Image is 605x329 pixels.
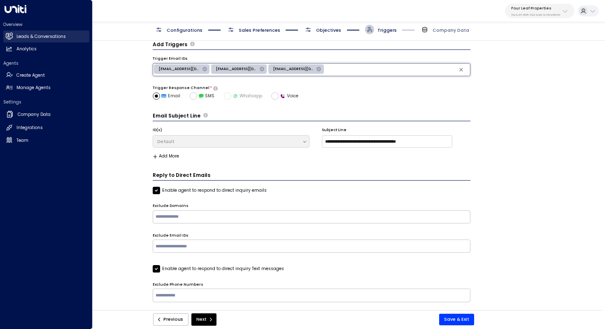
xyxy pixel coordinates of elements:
h2: Team [16,137,28,144]
label: Enable agent to respond to direct inquiry Text messages [153,265,284,273]
label: Trigger Email IDs [153,56,188,62]
h2: Settings [3,99,89,105]
span: Define the subject lines the agent should use when sending emails, customized for different trigg... [203,112,208,120]
span: [EMAIL_ADDRESS][DOMAIN_NAME] [211,66,262,72]
a: Leads & Conversations [3,31,89,42]
label: Exclude Email IDs [153,233,188,239]
button: Save & Exit [439,314,474,325]
button: Next [191,313,216,326]
label: ID(s) [153,127,162,133]
h2: Leads & Conversations [16,33,66,40]
a: Analytics [3,43,89,55]
span: Voice [280,93,298,99]
span: [EMAIL_ADDRESS][DOMAIN_NAME] [154,66,205,72]
span: SMS [199,93,215,99]
h3: Email Subject Line [153,112,200,120]
span: Whatsapp [233,93,262,99]
a: Team [3,134,89,146]
h2: Overview [3,21,89,28]
h3: Reply to Direct Emails [153,172,471,181]
h2: Analytics [16,46,37,52]
h2: Agents [3,60,89,66]
p: Four Leaf Properties [511,6,560,11]
button: Clear [456,64,466,75]
h2: Manage Agents [16,85,51,91]
button: Previous [153,313,188,326]
span: Sales Preferences [239,27,280,33]
button: Four Leaf Properties34e1cd17-0f68-49af-bd32-3c48ce8611d1 [505,4,575,18]
div: [EMAIL_ADDRESS][DOMAIN_NAME] [268,64,324,74]
span: Objectives [316,27,341,33]
span: Triggers [377,27,397,33]
div: [EMAIL_ADDRESS][DOMAIN_NAME] [211,64,267,74]
h2: Integrations [16,125,43,131]
span: Configurations [167,27,202,33]
h2: Create Agent [16,72,45,79]
span: [EMAIL_ADDRESS][DOMAIN_NAME] [268,66,319,72]
span: Company Data [433,27,469,33]
label: Subject Line [322,127,347,133]
h2: Company Data [18,111,51,118]
label: Enable agent to respond to direct inquiry emails [153,187,267,194]
div: [EMAIL_ADDRESS][DOMAIN_NAME] [154,64,209,74]
label: Trigger Response Channel [153,85,209,91]
a: Manage Agents [3,82,89,94]
a: Company Data [3,108,89,121]
button: Select how the agent will reach out to leads after receiving a trigger email. If SMS is chosen bu... [213,86,218,90]
label: Exclude Domains [153,203,188,209]
h3: Add Triggers [153,41,187,48]
span: Email [161,93,180,99]
a: Create Agent [3,69,89,81]
p: 34e1cd17-0f68-49af-bd32-3c48ce8611d1 [511,13,560,16]
label: Exclude Phone Numbers [153,282,203,288]
button: Add More [153,154,179,159]
a: Integrations [3,122,89,134]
